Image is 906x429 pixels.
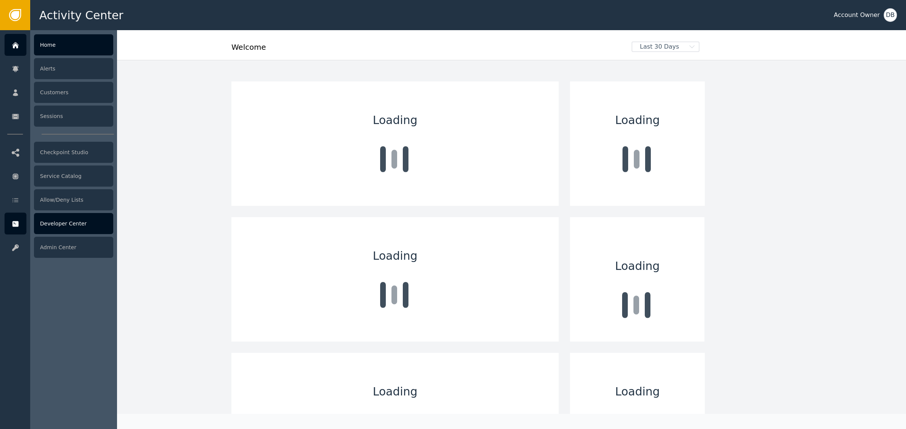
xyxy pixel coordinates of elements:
[5,58,113,80] a: Alerts
[5,81,113,103] a: Customers
[34,237,113,258] div: Admin Center
[5,189,113,211] a: Allow/Deny Lists
[615,257,659,274] span: Loading
[5,236,113,258] a: Admin Center
[34,189,113,210] div: Allow/Deny Lists
[34,58,113,79] div: Alerts
[5,213,113,234] a: Developer Center
[5,165,113,187] a: Service Catalog
[231,41,626,58] div: Welcome
[39,7,123,24] span: Activity Center
[373,112,418,129] span: Loading
[5,34,113,56] a: Home
[34,165,113,187] div: Service Catalog
[34,82,113,103] div: Customers
[5,141,113,163] a: Checkpoint Studio
[632,42,687,51] span: Last 30 Days
[34,213,113,234] div: Developer Center
[884,8,897,22] button: DB
[34,142,113,163] div: Checkpoint Studio
[615,383,660,400] span: Loading
[34,106,113,127] div: Sessions
[34,34,113,55] div: Home
[834,11,880,20] div: Account Owner
[373,383,418,400] span: Loading
[626,41,705,52] button: Last 30 Days
[615,112,660,129] span: Loading
[373,247,418,264] span: Loading
[5,105,113,127] a: Sessions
